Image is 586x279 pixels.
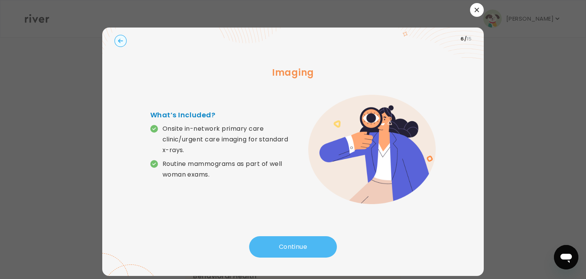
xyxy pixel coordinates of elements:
p: Onsite in-network primary care clinic/urgent care imaging for standard x-rays. [163,123,293,156]
iframe: Button to launch messaging window [554,245,578,269]
h3: Imaging [114,66,472,79]
h4: What’s Included? [150,110,293,120]
button: Continue [249,236,337,258]
p: Routine mammograms as part of well woman exams. [163,159,293,180]
img: error graphic [308,95,436,204]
